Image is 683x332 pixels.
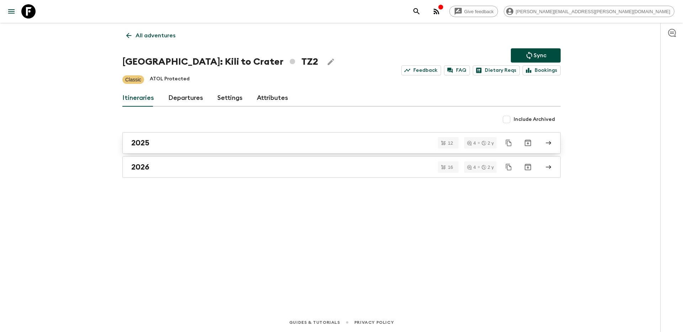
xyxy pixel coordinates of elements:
a: All adventures [122,28,179,43]
a: 2026 [122,156,561,178]
a: 2025 [122,132,561,154]
button: Edit Adventure Title [324,55,338,69]
p: Classic [125,76,141,83]
p: Sync [534,51,546,60]
button: menu [4,4,18,18]
span: Give feedback [460,9,498,14]
a: Settings [217,90,243,107]
p: All adventures [136,31,175,40]
h2: 2026 [131,162,149,172]
button: Archive [521,160,535,174]
div: 4 [467,165,476,170]
a: Privacy Policy [354,318,394,326]
a: Itineraries [122,90,154,107]
span: [PERSON_NAME][EMAIL_ADDRESS][PERSON_NAME][DOMAIN_NAME] [512,9,674,14]
button: search adventures [409,4,424,18]
div: 4 [467,141,476,145]
h1: [GEOGRAPHIC_DATA]: Kili to Crater TZ2 [122,55,318,69]
button: Archive [521,136,535,150]
a: Attributes [257,90,288,107]
span: 16 [444,165,457,170]
button: Duplicate [502,136,515,149]
h2: 2025 [131,138,149,148]
div: 2 y [482,165,494,170]
a: Guides & Tutorials [289,318,340,326]
a: Bookings [523,65,561,75]
div: [PERSON_NAME][EMAIL_ADDRESS][PERSON_NAME][DOMAIN_NAME] [504,6,674,17]
div: 2 y [482,141,494,145]
a: Give feedback [449,6,498,17]
a: Dietary Reqs [473,65,520,75]
a: Feedback [401,65,441,75]
button: Sync adventure departures to the booking engine [511,48,561,63]
a: Departures [168,90,203,107]
a: FAQ [444,65,470,75]
span: 12 [444,141,457,145]
span: Include Archived [514,116,555,123]
button: Duplicate [502,161,515,173]
p: ATOL Protected [150,75,190,84]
